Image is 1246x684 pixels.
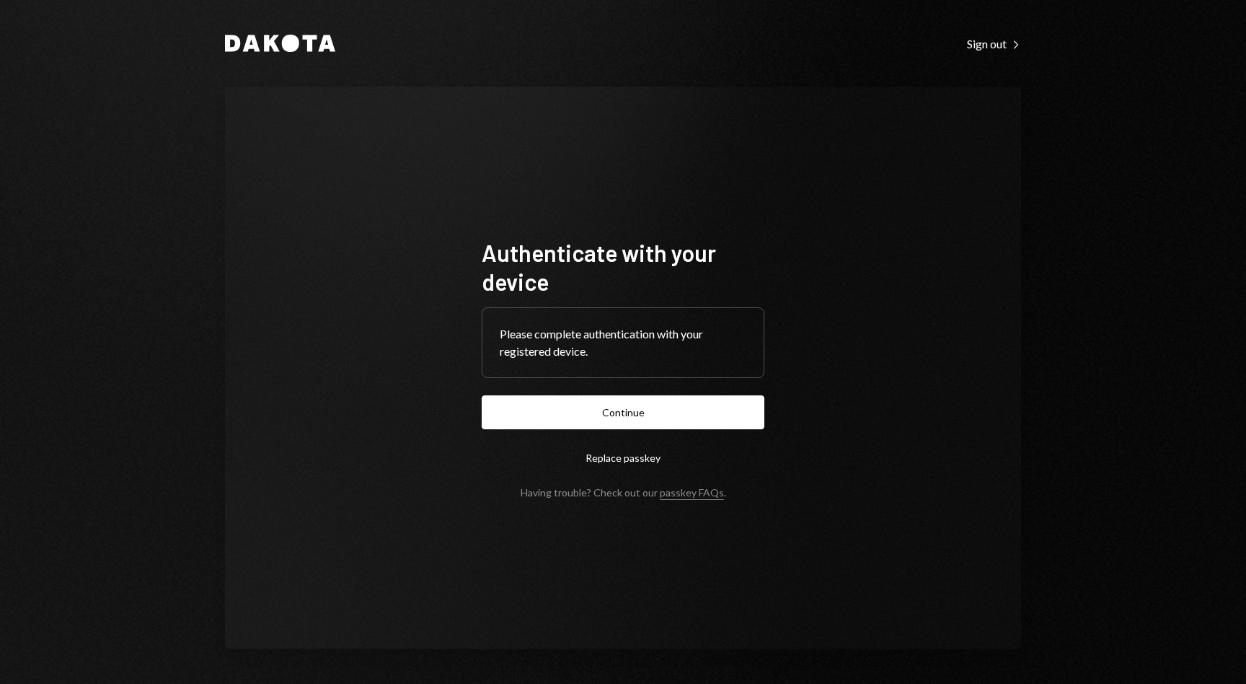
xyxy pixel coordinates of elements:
[967,37,1021,51] div: Sign out
[967,35,1021,51] a: Sign out
[482,441,764,475] button: Replace passkey
[521,486,726,499] div: Having trouble? Check out our .
[482,395,764,429] button: Continue
[660,486,724,500] a: passkey FAQs
[500,325,746,360] div: Please complete authentication with your registered device.
[482,238,764,296] h1: Authenticate with your device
